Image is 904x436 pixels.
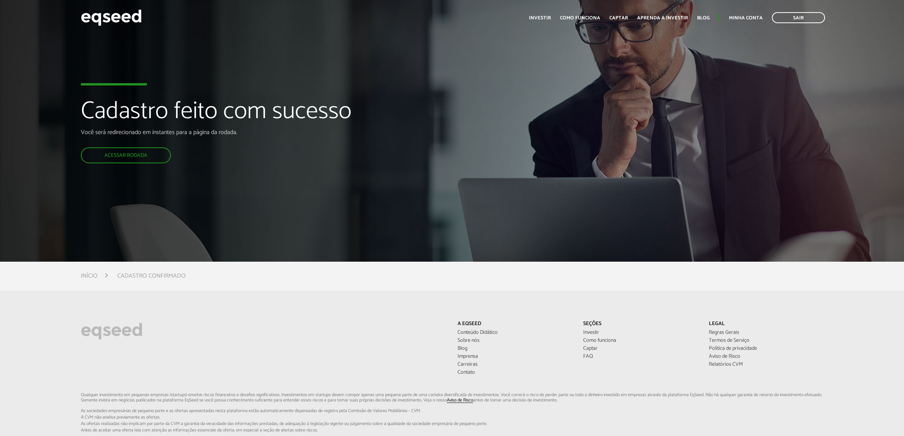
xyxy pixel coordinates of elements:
a: Captar [609,16,628,21]
span: As sociedades empresárias de pequeno porte e as ofertas apresentadas nesta plataforma estão aut... [81,409,823,413]
p: Legal [709,321,823,327]
a: Blog [697,16,710,21]
a: Aviso de Risco [447,398,473,403]
h1: Cadastro feito com sucesso [81,98,522,129]
span: A CVM não analisa previamente as ofertas. [81,415,823,420]
a: FAQ [583,354,697,359]
a: Sair [772,12,825,23]
li: Cadastro confirmado [117,271,186,281]
p: Seções [583,321,697,327]
a: Termos de Serviço [709,338,823,343]
a: Aviso de Risco [709,354,823,359]
a: Minha conta [729,16,763,21]
p: Você será redirecionado em instantes para a página da rodada. [81,129,522,136]
a: Sobre nós [458,338,572,343]
span: Antes de aceitar uma oferta leia com atenção as informações essenciais da oferta, em especial... [81,428,823,433]
a: Política de privacidade [709,346,823,351]
a: Blog [458,346,572,351]
a: Captar [583,346,697,351]
a: Imprensa [458,354,572,359]
a: Aprenda a investir [637,16,688,21]
a: Regras Gerais [709,330,823,335]
a: Contato [458,370,572,375]
a: Investir [583,330,697,335]
a: Conteúdo Didático [458,330,572,335]
a: Início [81,273,98,279]
img: EqSeed [81,8,142,28]
span: As ofertas realizadas não implicam por parte da CVM a garantia da veracidade das informações p... [81,422,823,426]
img: EqSeed Logo [81,321,142,341]
a: Acessar rodada [81,147,171,163]
a: Como funciona [560,16,600,21]
p: A EqSeed [458,321,572,327]
a: Relatórios CVM [709,362,823,367]
a: Como funciona [583,338,697,343]
a: Investir [529,16,551,21]
a: Carreiras [458,362,572,367]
